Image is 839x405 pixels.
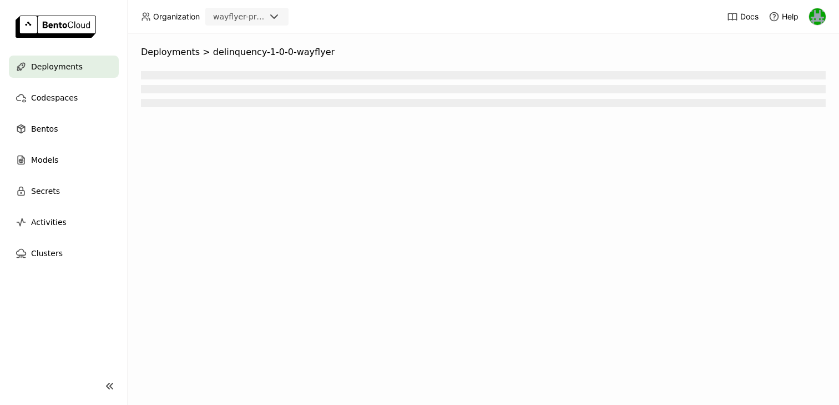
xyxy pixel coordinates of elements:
[266,12,267,23] input: Selected wayflyer-prod.
[31,122,58,136] span: Bentos
[213,11,265,22] div: wayflyer-prod
[141,47,826,58] nav: Breadcrumbs navigation
[141,47,200,58] span: Deployments
[9,180,119,202] a: Secrets
[31,60,83,73] span: Deployments
[31,91,78,104] span: Codespaces
[31,247,63,260] span: Clusters
[31,184,60,198] span: Secrets
[153,12,200,22] span: Organization
[809,8,826,25] img: Sean Hickey
[200,47,213,58] span: >
[16,16,96,38] img: logo
[9,242,119,264] a: Clusters
[740,12,759,22] span: Docs
[727,11,759,22] a: Docs
[9,87,119,109] a: Codespaces
[9,56,119,78] a: Deployments
[9,149,119,171] a: Models
[31,153,58,167] span: Models
[769,11,798,22] div: Help
[213,47,335,58] span: delinquency-1-0-0-wayflyer
[31,216,67,229] span: Activities
[9,118,119,140] a: Bentos
[782,12,798,22] span: Help
[9,211,119,233] a: Activities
